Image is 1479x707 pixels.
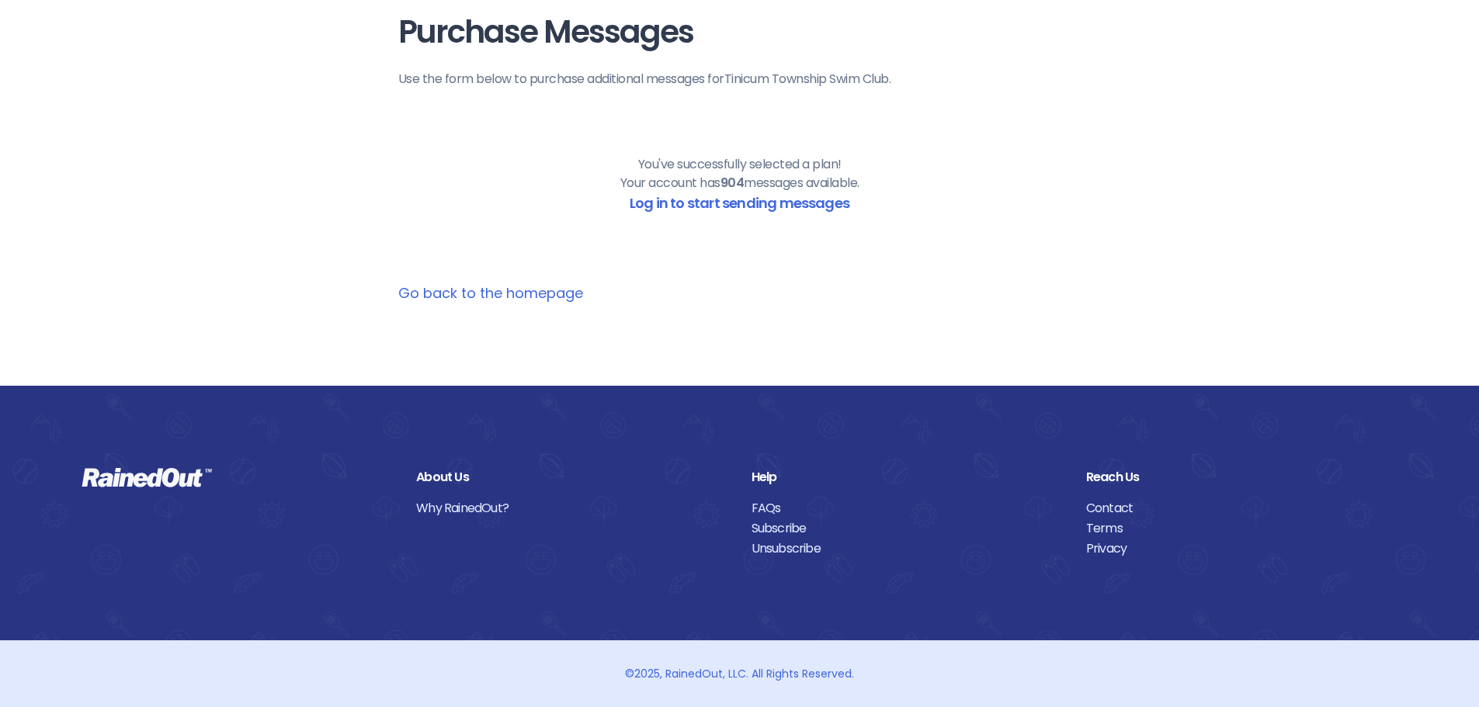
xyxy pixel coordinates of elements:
[752,498,1063,518] a: FAQs
[398,15,1081,50] h1: Purchase Messages
[620,174,859,192] p: Your account has messages available.
[398,70,1081,88] p: Use the form below to purchase additional messages for Tinicum Township Swim Club .
[1086,467,1397,487] div: Reach Us
[1086,518,1397,539] a: Terms
[1086,539,1397,559] a: Privacy
[752,467,1063,487] div: Help
[752,539,1063,559] a: Unsubscribe
[638,155,842,174] p: You've successfully selected a plan!
[630,193,849,213] a: Log in to start sending messages
[752,518,1063,539] a: Subscribe
[720,174,745,192] b: 904
[398,283,583,303] a: Go back to the homepage
[1086,498,1397,518] a: Contact
[416,498,727,518] a: Why RainedOut?
[416,467,727,487] div: About Us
